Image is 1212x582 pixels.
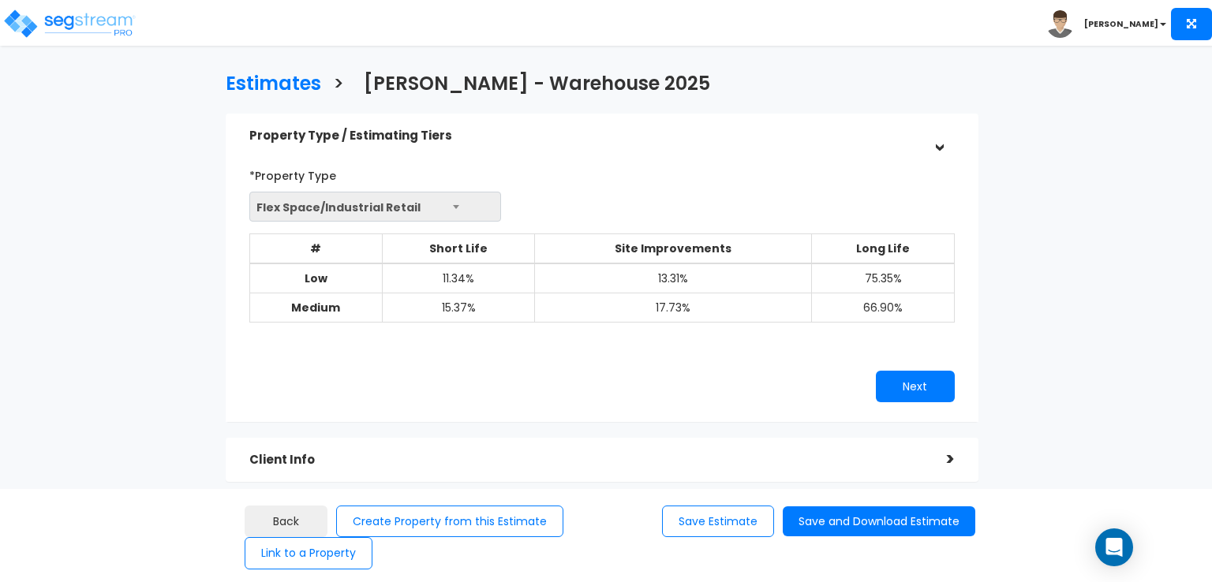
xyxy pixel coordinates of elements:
[812,293,955,322] td: 66.90%
[249,162,336,184] label: *Property Type
[1046,10,1074,38] img: avatar.png
[250,192,500,222] span: Flex Space/Industrial Retail
[535,233,812,263] th: Site Improvements
[336,506,563,538] button: Create Property from this Estimate
[382,263,534,293] td: 11.34%
[352,58,710,106] a: [PERSON_NAME] - Warehouse 2025
[876,371,955,402] button: Next
[249,129,923,143] h5: Property Type / Estimating Tiers
[249,192,501,222] span: Flex Space/Industrial Retail
[535,263,812,293] td: 13.31%
[1084,18,1158,30] b: [PERSON_NAME]
[245,537,372,569] button: Link to a Property
[1095,528,1133,566] div: Open Intercom Messenger
[535,293,812,322] td: 17.73%
[249,453,923,467] h5: Client Info
[382,233,534,263] th: Short Life
[245,506,327,538] button: Back
[926,121,951,152] div: >
[250,233,383,263] th: #
[305,270,327,286] b: Low
[226,73,321,98] h3: Estimates
[812,233,955,263] th: Long Life
[382,293,534,322] td: 15.37%
[783,506,975,537] button: Save and Download Estimate
[2,8,137,39] img: logo_pro_r.png
[662,506,774,538] button: Save Estimate
[923,447,955,472] div: >
[333,73,344,98] h3: >
[291,300,340,315] b: Medium
[812,263,955,293] td: 75.35%
[214,58,321,106] a: Estimates
[364,73,710,98] h3: [PERSON_NAME] - Warehouse 2025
